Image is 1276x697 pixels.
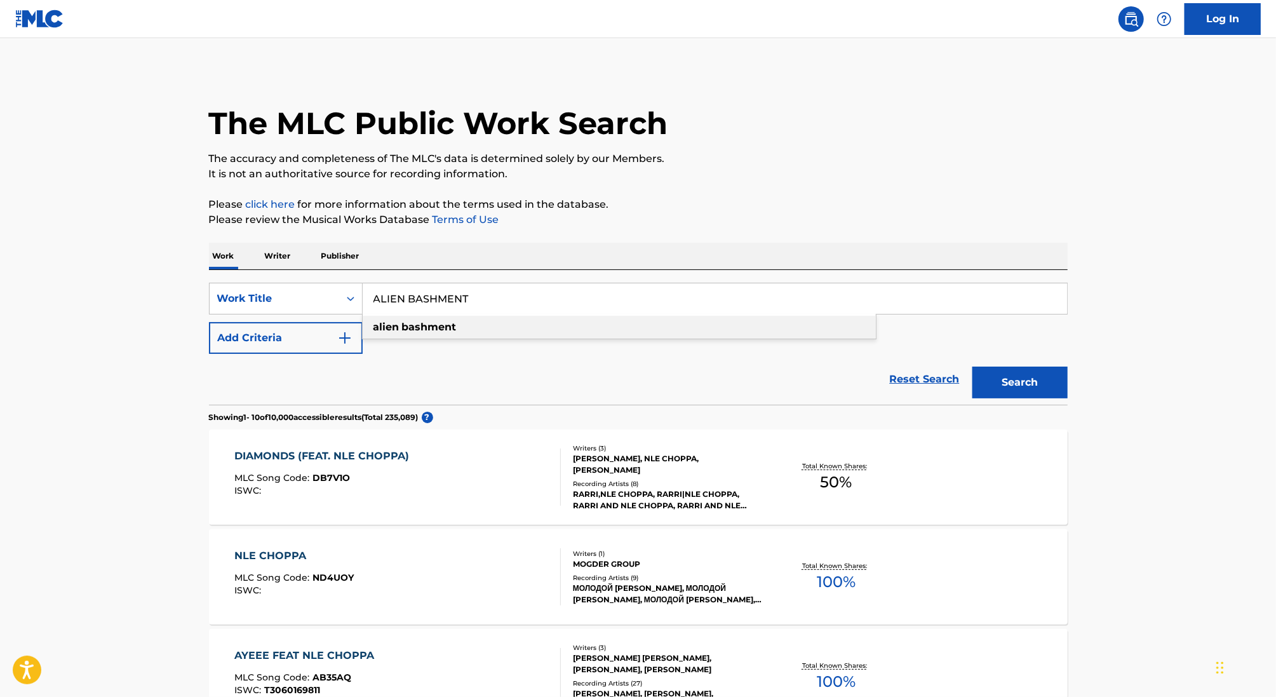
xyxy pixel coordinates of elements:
button: Add Criteria [209,322,363,354]
p: Please for more information about the terms used in the database. [209,197,1068,212]
div: МОЛОДОЙ [PERSON_NAME], МОЛОДОЙ [PERSON_NAME], МОЛОДОЙ [PERSON_NAME], МОЛОДОЙ [PERSON_NAME], МОЛОД... [573,583,765,606]
span: ND4UOY [312,572,354,583]
div: Recording Artists ( 9 ) [573,573,765,583]
p: Publisher [318,243,363,269]
span: T3060169811 [264,684,320,696]
button: Search [972,367,1068,398]
span: MLC Song Code : [234,472,312,484]
p: Total Known Shares: [802,461,870,471]
div: Writers ( 3 ) [573,443,765,453]
span: AB35AQ [312,672,351,683]
a: Reset Search [883,365,966,393]
strong: alien [373,321,400,333]
div: Writers ( 3 ) [573,643,765,653]
div: MOGDER GROUP [573,558,765,570]
img: 9d2ae6d4665cec9f34b9.svg [337,330,353,346]
p: Writer [261,243,295,269]
iframe: Chat Widget [1212,636,1276,697]
div: Help [1152,6,1177,32]
div: [PERSON_NAME] [PERSON_NAME], [PERSON_NAME], [PERSON_NAME] [573,653,765,675]
span: 50 % [820,471,852,494]
h1: The MLC Public Work Search [209,104,668,142]
a: NLE CHOPPAMLC Song Code:ND4UOYISWC:Writers (1)MOGDER GROUPRecording Artists (9)МОЛОДОЙ [PERSON_NA... [209,529,1068,625]
span: ISWC : [234,485,264,496]
img: search [1124,11,1139,27]
div: Recording Artists ( 8 ) [573,479,765,489]
div: Work Title [217,291,332,306]
p: Please review the Musical Works Database [209,212,1068,227]
p: Total Known Shares: [802,661,870,670]
div: Writers ( 1 ) [573,549,765,558]
p: The accuracy and completeness of The MLC's data is determined solely by our Members. [209,151,1068,166]
form: Search Form [209,283,1068,405]
span: MLC Song Code : [234,672,312,683]
div: AYEEE FEAT NLE CHOPPA [234,648,380,663]
a: Public Search [1118,6,1144,32]
span: ISWC : [234,585,264,596]
div: DIAMONDS (FEAT. NLE CHOPPA) [234,449,415,464]
a: Log In [1185,3,1261,35]
img: MLC Logo [15,10,64,28]
div: NLE CHOPPA [234,548,354,564]
a: DIAMONDS (FEAT. NLE CHOPPA)MLC Song Code:DB7V1OISWC:Writers (3)[PERSON_NAME], NLE CHOPPA, [PERSON... [209,430,1068,525]
span: 100 % [817,571,856,593]
span: ? [422,412,433,423]
p: Showing 1 - 10 of 10,000 accessible results (Total 235,089 ) [209,412,419,423]
p: Total Known Shares: [802,561,870,571]
div: Drag [1216,649,1224,687]
a: Terms of Use [430,213,499,226]
div: RARRI,NLE CHOPPA, RARRI|NLE CHOPPA, RARRI AND NLE CHOPPA, RARRI AND NLE CHOPPA, [GEOGRAPHIC_DATA] [573,489,765,511]
a: click here [246,198,295,210]
div: [PERSON_NAME], NLE CHOPPA, [PERSON_NAME] [573,453,765,476]
strong: bashment [402,321,457,333]
p: Work [209,243,238,269]
div: Recording Artists ( 27 ) [573,679,765,688]
span: 100 % [817,670,856,693]
span: MLC Song Code : [234,572,312,583]
span: DB7V1O [312,472,350,484]
p: It is not an authoritative source for recording information. [209,166,1068,182]
span: ISWC : [234,684,264,696]
img: help [1157,11,1172,27]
